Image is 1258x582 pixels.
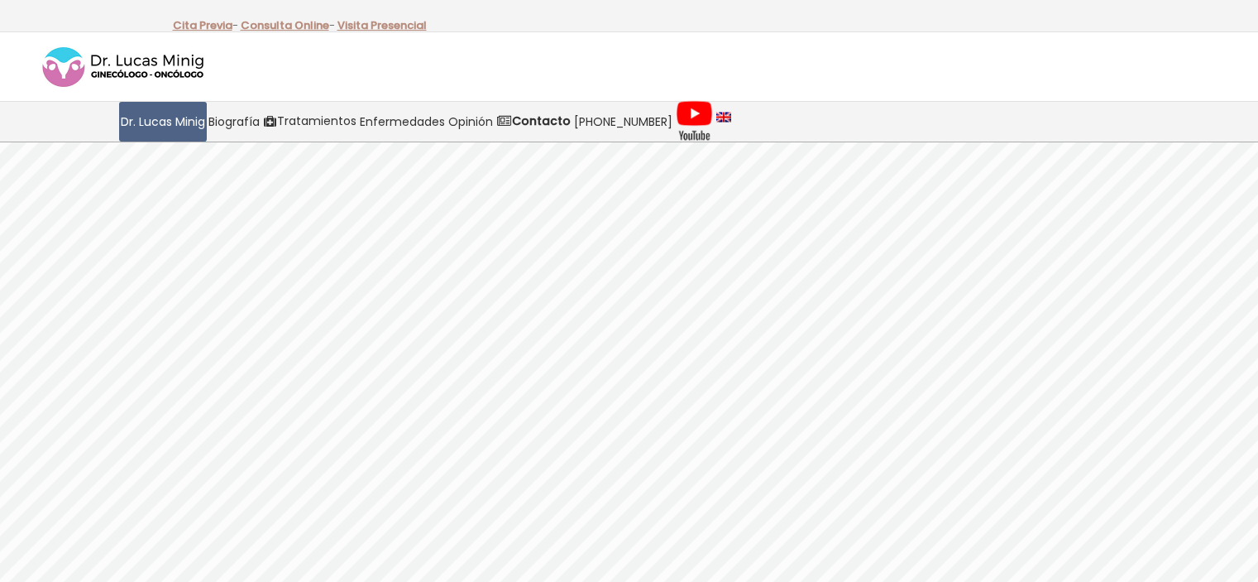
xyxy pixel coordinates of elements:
[261,102,358,142] a: Tratamientos
[358,102,447,142] a: Enfermedades
[121,113,205,132] span: Dr. Lucas Minig
[119,102,207,142] a: Dr. Lucas Minig
[512,113,571,129] strong: Contacto
[277,112,356,131] span: Tratamientos
[574,113,672,132] span: [PHONE_NUMBER]
[716,113,731,123] img: language english
[207,102,261,142] a: Biografía
[448,113,493,132] span: Opinión
[173,15,238,36] p: -
[208,113,260,132] span: Biografía
[715,102,733,142] a: language english
[572,102,674,142] a: [PHONE_NUMBER]
[241,15,335,36] p: -
[241,17,329,33] a: Consulta Online
[173,17,232,33] a: Cita Previa
[676,101,713,142] img: Videos Youtube Ginecología
[495,102,572,142] a: Contacto
[447,102,495,142] a: Opinión
[360,113,445,132] span: Enfermedades
[337,17,427,33] a: Visita Presencial
[674,102,715,142] a: Videos Youtube Ginecología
